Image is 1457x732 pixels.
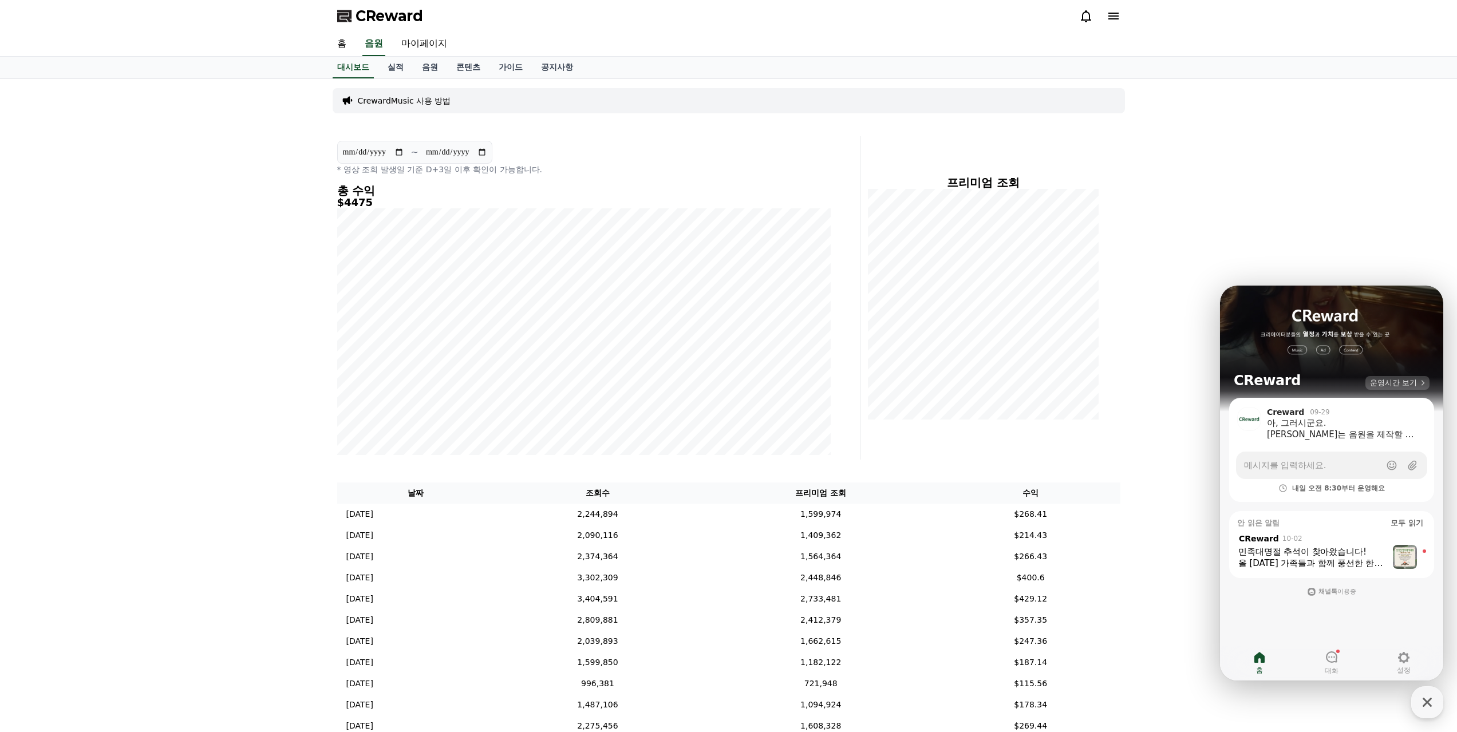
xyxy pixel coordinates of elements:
[358,95,451,106] a: CrewardMusic 사용 방법
[495,610,700,631] td: 2,809,881
[941,525,1120,546] td: $214.43
[701,567,941,588] td: 2,448,846
[941,588,1120,610] td: $429.12
[941,610,1120,631] td: $357.35
[362,32,385,56] a: 음원
[346,508,373,520] p: [DATE]
[413,57,447,78] a: 음원
[495,546,700,567] td: 2,374,364
[337,184,828,197] h4: 총 수익
[495,525,700,546] td: 2,090,116
[346,699,373,711] p: [DATE]
[495,588,700,610] td: 3,404,591
[392,32,456,56] a: 마이페이지
[447,57,489,78] a: 콘텐츠
[701,673,941,694] td: 721,948
[346,593,373,605] p: [DATE]
[346,572,373,584] p: [DATE]
[701,631,941,652] td: 1,662,615
[495,567,700,588] td: 3,302,309
[701,504,941,525] td: 1,599,974
[701,694,941,715] td: 1,094,924
[346,635,373,647] p: [DATE]
[701,482,941,504] th: 프리미엄 조회
[701,588,941,610] td: 2,733,481
[941,631,1120,652] td: $247.36
[870,176,1097,189] h4: 프리미엄 조회
[346,656,373,668] p: [DATE]
[346,551,373,563] p: [DATE]
[337,482,495,504] th: 날짜
[495,504,700,525] td: 2,244,894
[941,567,1120,588] td: $400.6
[378,57,413,78] a: 실적
[701,652,941,673] td: 1,182,122
[1220,286,1443,680] iframe: Channel chat
[532,57,582,78] a: 공지사항
[495,694,700,715] td: 1,487,106
[489,57,532,78] a: 가이드
[701,610,941,631] td: 2,412,379
[495,652,700,673] td: 1,599,850
[346,678,373,690] p: [DATE]
[337,197,828,208] h5: $4475
[346,614,373,626] p: [DATE]
[333,57,374,78] a: 대시보드
[495,673,700,694] td: 996,381
[495,631,700,652] td: 2,039,893
[941,504,1120,525] td: $268.41
[337,164,828,175] p: * 영상 조회 발생일 기준 D+3일 이후 확인이 가능합니다.
[337,7,423,25] a: CReward
[941,652,1120,673] td: $187.14
[346,720,373,732] p: [DATE]
[941,546,1120,567] td: $266.43
[328,32,356,56] a: 홈
[495,482,700,504] th: 조회수
[941,482,1120,504] th: 수익
[356,7,423,25] span: CReward
[411,145,418,159] p: ~
[941,673,1120,694] td: $115.56
[346,529,373,541] p: [DATE]
[941,694,1120,715] td: $178.34
[701,546,941,567] td: 1,564,364
[701,525,941,546] td: 1,409,362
